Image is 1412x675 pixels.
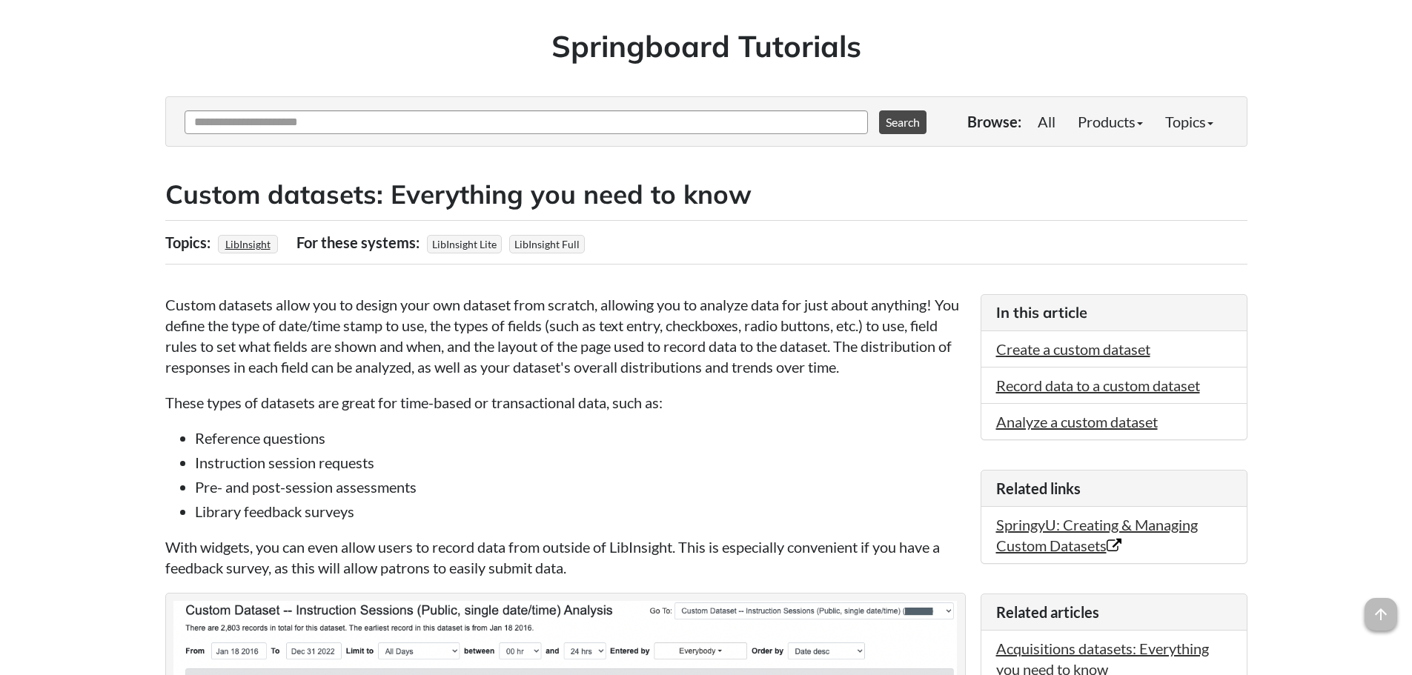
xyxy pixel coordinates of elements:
h2: Custom datasets: Everything you need to know [165,176,1247,213]
a: Products [1067,107,1154,136]
span: LibInsight Full [509,235,585,253]
div: For these systems: [296,228,423,256]
a: All [1027,107,1067,136]
li: Library feedback surveys [195,501,966,522]
a: Create a custom dataset [996,340,1150,358]
span: LibInsight Lite [427,235,502,253]
h1: Springboard Tutorials [176,25,1236,67]
p: Custom datasets allow you to design your own dataset from scratch, allowing you to analyze data f... [165,294,966,377]
a: LibInsight [223,233,273,255]
span: Related links [996,479,1081,497]
div: Topics: [165,228,214,256]
p: With widgets, you can even allow users to record data from outside of LibInsight. This is especia... [165,536,966,578]
a: Topics [1154,107,1224,136]
a: arrow_upward [1365,599,1397,617]
span: Related articles [996,603,1099,621]
p: Browse: [967,111,1021,132]
li: Instruction session requests [195,452,966,473]
li: Pre- and post-session assessments [195,476,966,497]
p: These types of datasets are great for time-based or transactional data, such as: [165,392,966,413]
a: Record data to a custom dataset [996,376,1200,394]
h3: In this article [996,302,1232,323]
a: Analyze a custom dataset [996,413,1158,430]
button: Search [879,110,927,134]
li: Reference questions [195,428,966,448]
a: SpringyU: Creating & Managing Custom Datasets [996,516,1198,554]
span: arrow_upward [1365,598,1397,631]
